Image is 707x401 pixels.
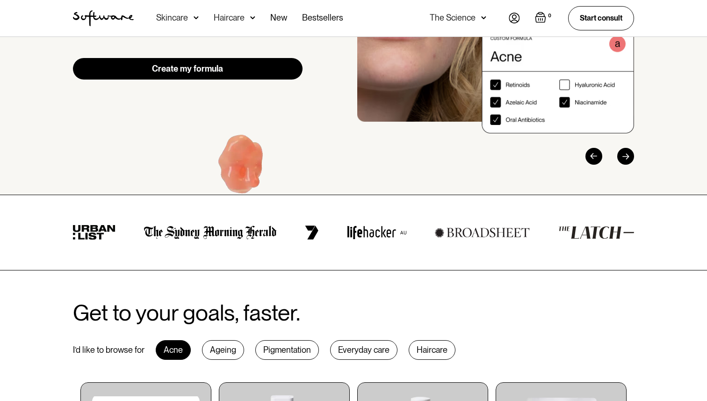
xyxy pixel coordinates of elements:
[585,148,602,165] div: Previous slide
[568,6,634,30] a: Start consult
[156,13,188,22] div: Skincare
[330,340,397,360] div: Everyday care
[73,10,134,26] a: home
[255,340,319,360] div: Pigmentation
[430,13,476,22] div: The Science
[558,226,634,239] img: the latch logo
[617,148,634,165] div: Next slide
[73,58,303,80] a: Create my formula
[481,13,486,22] img: arrow down
[73,225,115,240] img: urban list logo
[144,226,276,240] img: the Sydney morning herald logo
[546,12,553,20] div: 0
[214,13,245,22] div: Haircare
[184,111,300,226] img: Hydroquinone (skin lightening agent)
[156,340,191,360] div: Acne
[435,227,530,238] img: broadsheet logo
[194,13,199,22] img: arrow down
[73,345,144,355] div: I’d like to browse for
[347,226,406,240] img: lifehacker logo
[73,300,300,325] h2: Get to your goals, faster.
[250,13,255,22] img: arrow down
[202,340,244,360] div: Ageing
[535,12,553,25] a: Open empty cart
[409,340,455,360] div: Haircare
[73,10,134,26] img: Software Logo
